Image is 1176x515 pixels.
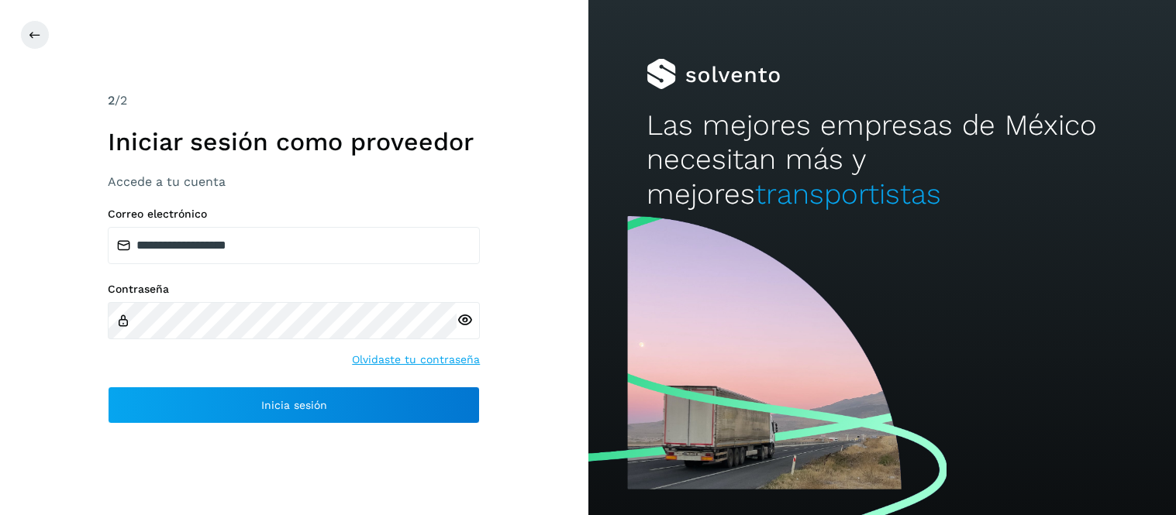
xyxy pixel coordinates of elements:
h1: Iniciar sesión como proveedor [108,127,480,156]
h2: Las mejores empresas de México necesitan más y mejores [647,108,1117,211]
a: Olvidaste tu contraseña [352,352,480,368]
label: Correo electrónico [108,208,480,221]
h3: Accede a tu cuenta [108,174,480,189]
label: Contraseña [108,283,480,296]
span: Inicia sesión [261,400,327,410]
span: 2 [108,93,115,108]
button: Inicia sesión [108,386,480,424]
div: /2 [108,91,480,110]
span: transportistas [755,177,941,211]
